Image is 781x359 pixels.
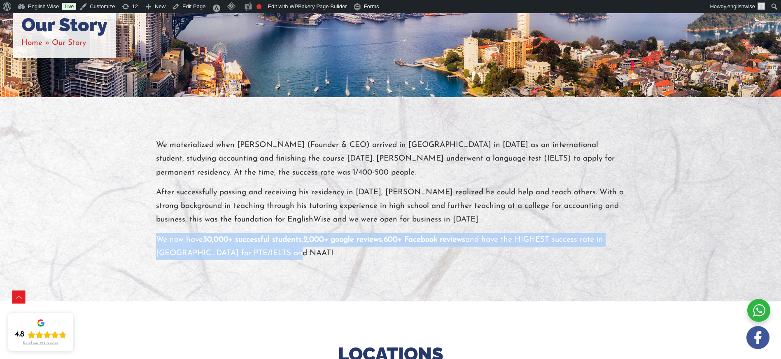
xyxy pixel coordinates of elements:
span: englishwise [727,3,755,9]
nav: Breadcrumbs [21,36,107,50]
strong: 30,000+ successful students [203,236,302,244]
a: Live [62,3,76,10]
strong: 2,000+ google reviews [303,236,382,244]
img: ashok kumar [758,2,765,10]
strong: 600+ Facebook reviews [384,236,465,244]
div: Focus keyphrase not set [256,4,261,9]
div: Rating: 4.8 out of 5 [15,330,67,340]
p: After successfully passing and receiving his residency in [DATE], [PERSON_NAME] realized he could... [156,186,625,227]
span: Our Story [52,39,86,47]
h1: Our Story [21,14,107,36]
p: We now have , , and have the HIGHEST success rate in [GEOGRAPHIC_DATA] for PTE/IELTS and NAATI [156,233,625,261]
a: Home [21,39,42,47]
p: We materialized when [PERSON_NAME] (Founder & CEO) arrived in [GEOGRAPHIC_DATA] in [DATE] as an i... [156,138,625,179]
div: 4.8 [15,330,24,340]
div: Read our 723 reviews [23,341,58,346]
img: white-facebook.png [746,326,769,349]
